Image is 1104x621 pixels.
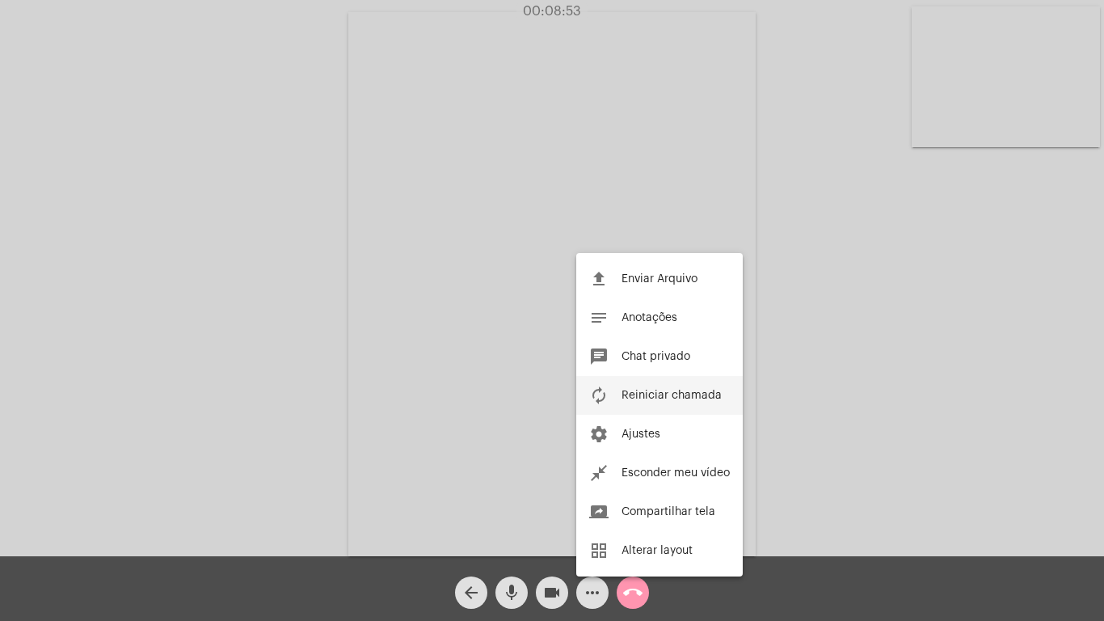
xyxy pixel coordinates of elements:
mat-icon: screen_share [589,502,609,522]
span: Anotações [622,312,677,323]
mat-icon: settings [589,425,609,444]
span: Chat privado [622,351,690,362]
mat-icon: notes [589,308,609,327]
span: Esconder meu vídeo [622,467,730,479]
span: Alterar layout [622,545,693,556]
mat-icon: chat [589,347,609,366]
mat-icon: file_upload [589,269,609,289]
span: Compartilhar tela [622,506,715,517]
mat-icon: close_fullscreen [589,463,609,483]
span: Ajustes [622,429,660,440]
mat-icon: grid_view [589,541,609,560]
span: Enviar Arquivo [622,273,697,285]
span: Reiniciar chamada [622,390,722,401]
mat-icon: autorenew [589,386,609,405]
